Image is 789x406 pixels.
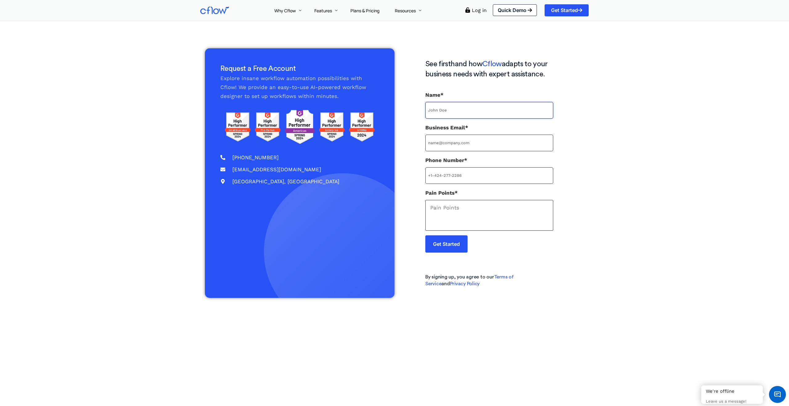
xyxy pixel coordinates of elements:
span: Why Cflow [274,8,296,14]
textarea: Pain Points* [425,200,553,231]
img: Cflow [200,6,229,14]
input: Name* [425,102,553,119]
div: We're offline [706,388,758,395]
span: Plans & Pricing [350,8,379,14]
label: Phone Number* [425,156,553,184]
h3: See firsthand how adapts to your business needs with expert assistance. [425,59,553,80]
img: g2 reviews [220,107,379,147]
a: Get Started [545,4,589,16]
a: Log in [472,7,487,13]
span: [GEOGRAPHIC_DATA], [GEOGRAPHIC_DATA] [231,177,339,186]
span: [EMAIL_ADDRESS][DOMAIN_NAME] [231,165,321,174]
label: Name* [425,91,553,119]
span: Chat Widget [769,386,786,403]
a: Privacy Policy [450,281,480,286]
input: Phone Number* [425,167,553,184]
span: Request a Free Account [220,65,296,72]
span: [PHONE_NUMBER] [231,153,279,162]
div: Explore insane workflow automation possibilities with Cflow! We provide an easy-to-use AI-powered... [220,64,379,101]
span: Cflow [482,60,502,68]
label: Business Email* [425,123,553,151]
p: Leave us a message! [706,399,758,404]
span: Get Started [551,8,582,13]
form: Contact form [425,91,553,263]
a: Terms of Service [425,274,514,286]
a: Quick Demo [493,4,537,16]
input: Get Started [425,235,468,253]
h5: By signing up, you agree to our and [425,274,553,287]
span: Resources [395,8,416,14]
span: Features [314,8,332,14]
label: Pain Points* [425,189,553,231]
input: Business Email* [425,135,553,151]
